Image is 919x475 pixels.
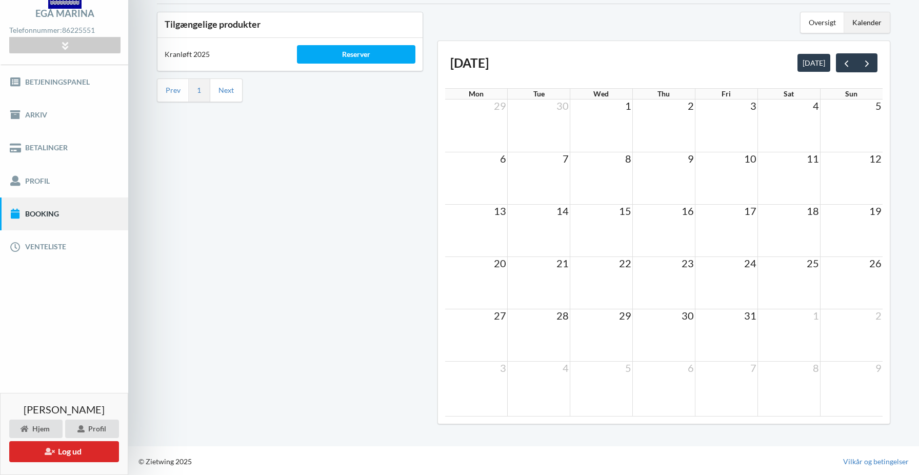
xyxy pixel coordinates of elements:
span: 18 [806,205,820,217]
span: 4 [562,362,570,374]
span: 7 [562,152,570,165]
span: 31 [743,309,757,322]
span: 30 [555,100,570,112]
span: 17 [743,205,757,217]
div: Reserver [297,45,415,64]
button: [DATE] [797,54,830,71]
h2: [DATE] [450,55,489,71]
a: Next [218,86,234,95]
span: 6 [687,362,695,374]
div: Egå Marina [35,9,94,18]
span: 25 [806,257,820,269]
span: 4 [812,100,820,112]
span: 22 [618,257,632,269]
button: Log ud [9,441,119,462]
strong: 86225551 [62,26,95,34]
span: 9 [687,152,695,165]
a: 1 [197,86,201,95]
div: Kalender [844,12,890,33]
span: 16 [681,205,695,217]
span: 8 [812,362,820,374]
span: 28 [555,309,570,322]
span: 10 [743,152,757,165]
span: Wed [593,89,609,98]
span: 8 [624,152,632,165]
span: 21 [555,257,570,269]
span: 5 [624,362,632,374]
span: Fri [722,89,731,98]
span: 6 [499,152,507,165]
a: Prev [166,86,181,95]
span: 26 [868,257,883,269]
span: 1 [624,100,632,112]
button: prev [836,53,857,72]
a: Vilkår og betingelser [843,457,909,467]
span: 27 [493,309,507,322]
span: 29 [618,309,632,322]
span: Sat [784,89,794,98]
div: Kranløft 2025 [157,42,290,67]
div: Profil [65,420,119,438]
span: 2 [874,309,883,322]
span: 13 [493,205,507,217]
span: 2 [687,100,695,112]
span: 1 [812,309,820,322]
span: 19 [868,205,883,217]
span: 24 [743,257,757,269]
h3: Tilgængelige produkter [165,18,415,30]
div: Hjem [9,420,63,438]
span: 5 [874,100,883,112]
span: Thu [657,89,670,98]
button: next [856,53,877,72]
span: 12 [868,152,883,165]
span: 3 [499,362,507,374]
span: 30 [681,309,695,322]
span: 9 [874,362,883,374]
span: [PERSON_NAME] [24,404,105,414]
span: Tue [533,89,545,98]
span: 14 [555,205,570,217]
span: 11 [806,152,820,165]
span: 23 [681,257,695,269]
span: 3 [749,100,757,112]
span: Sun [845,89,857,98]
span: 29 [493,100,507,112]
span: 15 [618,205,632,217]
div: Oversigt [801,12,844,33]
span: 7 [749,362,757,374]
div: Telefonnummer: [9,24,120,37]
span: Mon [469,89,484,98]
span: 20 [493,257,507,269]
